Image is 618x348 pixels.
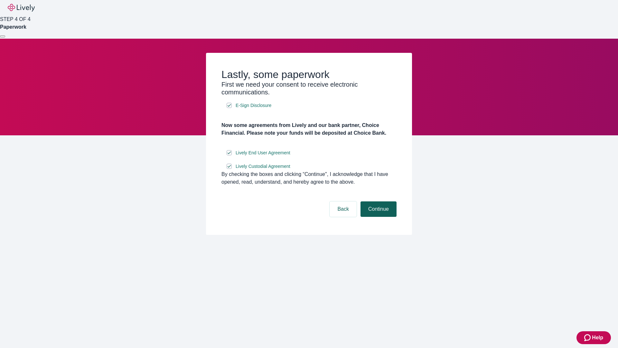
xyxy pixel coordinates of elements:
h2: Lastly, some paperwork [221,68,397,81]
span: Lively Custodial Agreement [236,163,290,170]
span: E-Sign Disclosure [236,102,271,109]
a: e-sign disclosure document [234,162,292,170]
h4: Now some agreements from Lively and our bank partner, Choice Financial. Please note your funds wi... [221,121,397,137]
span: Help [592,334,603,342]
span: Lively End User Agreement [236,150,290,156]
svg: Zendesk support icon [584,334,592,342]
a: e-sign disclosure document [234,149,292,157]
button: Continue [360,201,397,217]
button: Back [330,201,357,217]
a: e-sign disclosure document [234,101,273,110]
h3: First we need your consent to receive electronic communications. [221,81,397,96]
button: Zendesk support iconHelp [576,331,611,344]
img: Lively [8,4,35,12]
div: By checking the boxes and clicking “Continue", I acknowledge that I have opened, read, understand... [221,170,397,186]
